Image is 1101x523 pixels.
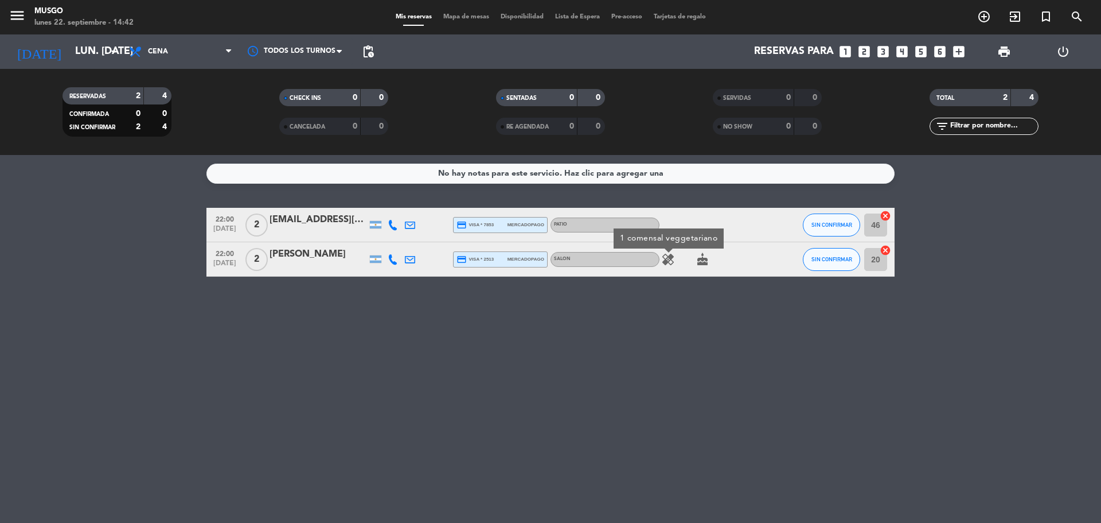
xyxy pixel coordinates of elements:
span: Cena [148,48,168,56]
i: add_circle_outline [977,10,991,24]
span: Mis reservas [390,14,438,20]
div: [EMAIL_ADDRESS][DOMAIN_NAME] [270,212,367,227]
span: Pre-acceso [606,14,648,20]
span: RESERVADAS [69,94,106,99]
span: Mapa de mesas [438,14,495,20]
i: looks_6 [932,44,947,59]
div: Musgo [34,6,134,17]
strong: 0 [596,122,603,130]
span: 22:00 [210,246,239,259]
span: SIN CONFIRMAR [69,125,115,130]
i: power_settings_new [1056,45,1070,59]
span: RE AGENDADA [506,124,549,130]
strong: 0 [379,94,386,102]
span: Tarjetas de regalo [648,14,712,20]
span: SENTADAS [506,95,537,101]
span: NO SHOW [723,124,752,130]
span: CHECK INS [290,95,321,101]
i: [DATE] [9,39,69,64]
strong: 0 [353,94,357,102]
i: arrow_drop_down [107,45,120,59]
span: Lista de Espera [549,14,606,20]
i: healing [661,253,675,266]
span: PATIO [554,222,567,227]
span: Reservas para [754,46,834,57]
div: [PERSON_NAME] [270,247,367,262]
i: looks_3 [876,44,891,59]
button: SIN CONFIRMAR [803,248,860,271]
span: visa * 2513 [456,254,494,265]
strong: 4 [1029,94,1036,102]
button: SIN CONFIRMAR [803,214,860,237]
input: Filtrar por nombre... [949,120,1038,133]
strong: 0 [813,122,819,130]
i: looks_two [857,44,872,59]
i: cancel [880,210,891,222]
div: LOG OUT [1033,34,1092,69]
span: CANCELADA [290,124,325,130]
span: 22:00 [210,212,239,225]
strong: 2 [1003,94,1008,102]
i: menu [9,7,26,24]
strong: 0 [353,122,357,130]
strong: 0 [136,110,140,118]
i: add_box [951,44,966,59]
strong: 2 [136,92,140,100]
div: 1 comensal veggetariano [614,228,724,249]
strong: 0 [813,94,819,102]
strong: 0 [569,94,574,102]
strong: 2 [136,123,140,131]
i: looks_one [838,44,853,59]
span: pending_actions [361,45,375,59]
span: SIN CONFIRMAR [811,222,852,228]
strong: 0 [162,110,169,118]
div: No hay notas para este servicio. Haz clic para agregar una [438,167,663,180]
span: SIN CONFIRMAR [811,256,852,262]
span: 2 [245,214,268,237]
span: Disponibilidad [495,14,549,20]
i: cancel [880,245,891,256]
i: cake [696,253,709,266]
i: filter_list [935,119,949,133]
span: visa * 7853 [456,220,494,230]
strong: 4 [162,92,169,100]
strong: 4 [162,123,169,131]
span: CONFIRMADA [69,111,109,117]
div: lunes 22. septiembre - 14:42 [34,17,134,29]
i: looks_4 [895,44,909,59]
span: SERVIDAS [723,95,751,101]
span: TOTAL [936,95,954,101]
i: exit_to_app [1008,10,1022,24]
strong: 0 [379,122,386,130]
i: credit_card [456,220,467,230]
i: search [1070,10,1084,24]
span: [DATE] [210,259,239,273]
strong: 0 [569,122,574,130]
strong: 0 [786,122,791,130]
span: SALON [554,257,571,261]
strong: 0 [596,94,603,102]
span: mercadopago [507,221,544,228]
strong: 0 [786,94,791,102]
span: mercadopago [507,255,544,263]
i: looks_5 [913,44,928,59]
i: turned_in_not [1039,10,1053,24]
span: print [997,45,1011,59]
button: menu [9,7,26,28]
span: [DATE] [210,225,239,238]
i: credit_card [456,254,467,265]
span: 2 [245,248,268,271]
